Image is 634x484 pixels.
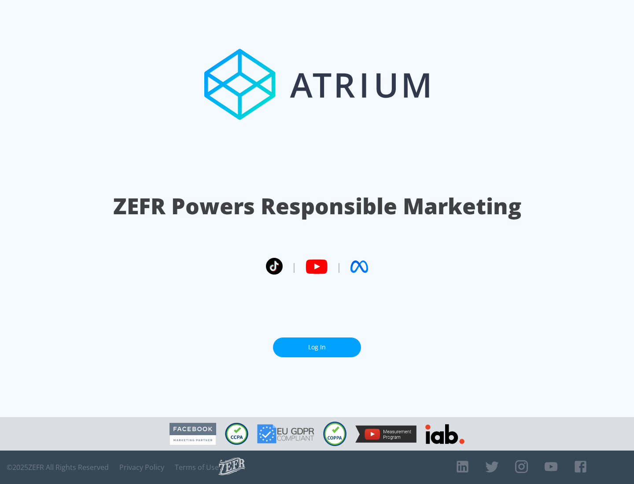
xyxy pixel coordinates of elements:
img: COPPA Compliant [323,422,346,446]
a: Privacy Policy [119,463,164,472]
span: | [291,260,297,273]
img: Facebook Marketing Partner [170,423,216,445]
a: Terms of Use [175,463,219,472]
span: | [336,260,342,273]
span: © 2025 ZEFR All Rights Reserved [7,463,109,472]
a: Log In [273,337,361,357]
img: CCPA Compliant [225,423,248,445]
img: IAB [425,424,464,444]
img: GDPR Compliant [257,424,314,444]
img: YouTube Measurement Program [355,425,417,443]
h1: ZEFR Powers Responsible Marketing [113,191,521,221]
